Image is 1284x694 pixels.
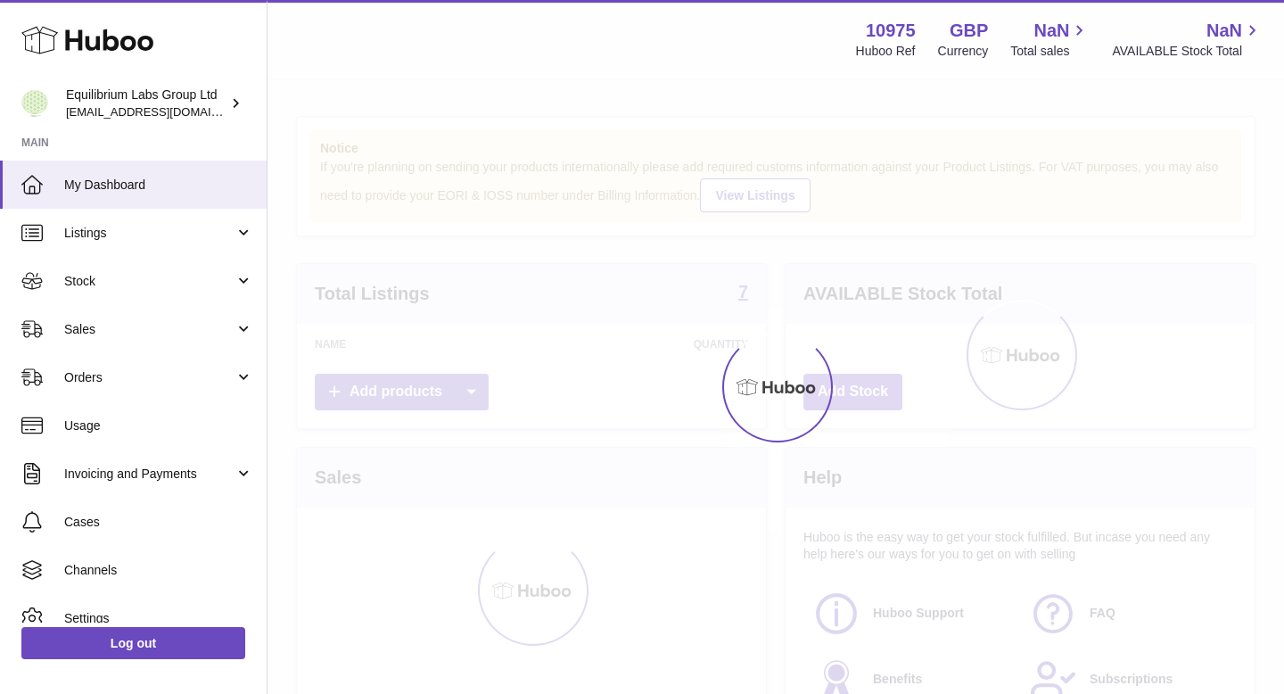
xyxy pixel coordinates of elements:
div: Equilibrium Labs Group Ltd [66,87,226,120]
span: Listings [64,225,235,242]
span: Usage [64,417,253,434]
span: Cases [64,514,253,531]
span: [EMAIL_ADDRESS][DOMAIN_NAME] [66,104,262,119]
strong: GBP [950,19,988,43]
span: Settings [64,610,253,627]
a: NaN Total sales [1010,19,1090,60]
span: Stock [64,273,235,290]
span: Sales [64,321,235,338]
a: NaN AVAILABLE Stock Total [1112,19,1263,60]
a: Log out [21,627,245,659]
span: Total sales [1010,43,1090,60]
span: NaN [1033,19,1069,43]
span: NaN [1206,19,1242,43]
span: Channels [64,562,253,579]
span: Orders [64,369,235,386]
img: huboo@equilibriumlabs.com [21,90,48,117]
span: My Dashboard [64,177,253,194]
div: Currency [938,43,989,60]
span: AVAILABLE Stock Total [1112,43,1263,60]
div: Huboo Ref [856,43,916,60]
strong: 10975 [866,19,916,43]
span: Invoicing and Payments [64,466,235,483]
